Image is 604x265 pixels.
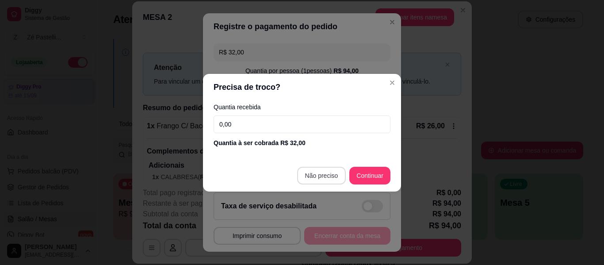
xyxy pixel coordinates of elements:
[297,167,346,184] button: Não preciso
[214,138,390,147] div: Quantia à ser cobrada R$ 32,00
[385,76,399,90] button: Close
[349,167,390,184] button: Continuar
[214,104,390,110] label: Quantia recebida
[203,74,401,100] header: Precisa de troco?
